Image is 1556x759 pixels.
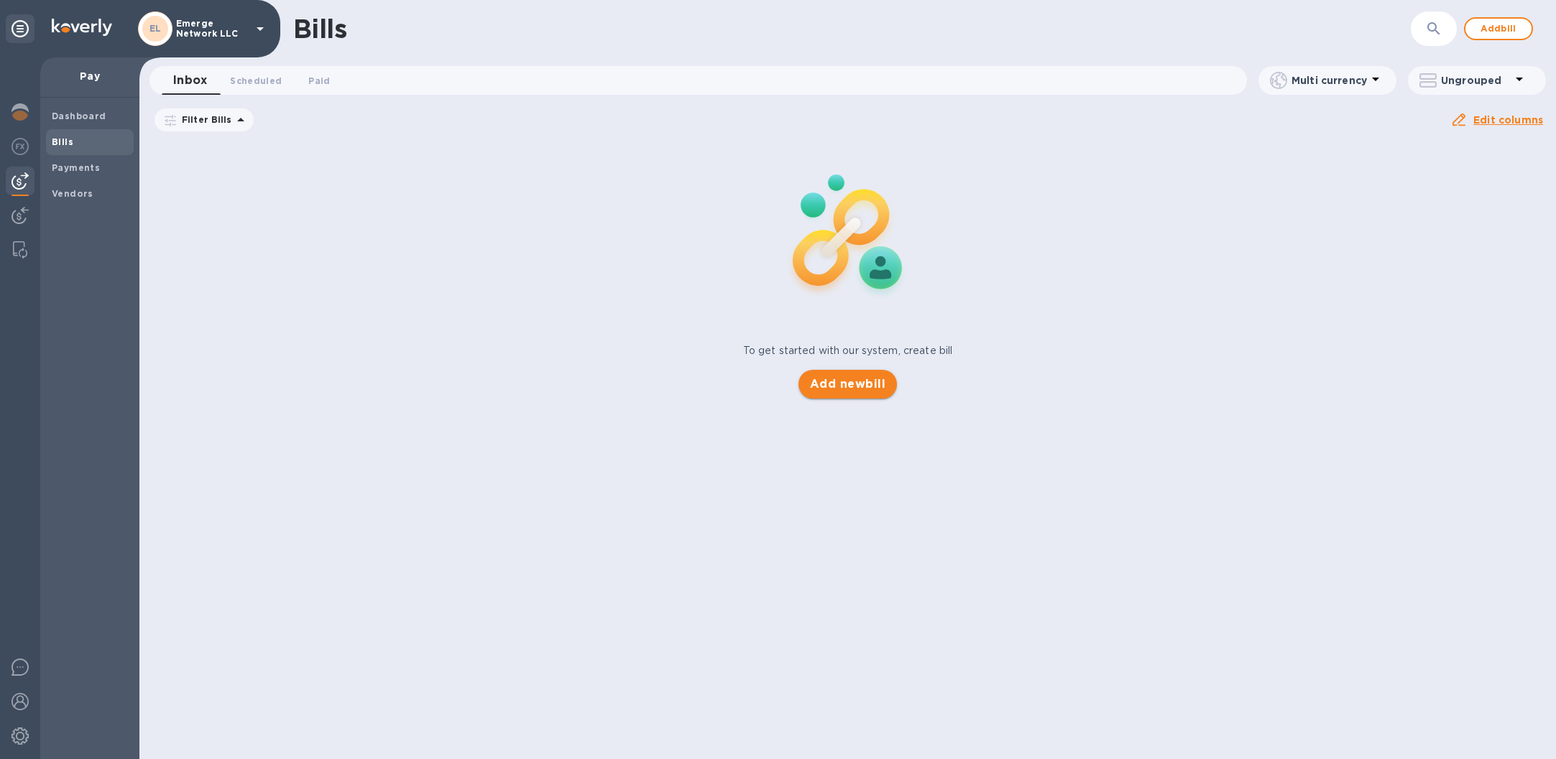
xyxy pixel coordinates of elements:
[308,73,330,88] span: Paid
[810,376,885,393] span: Add new bill
[11,138,29,155] img: Foreign exchange
[149,23,162,34] b: EL
[1477,20,1520,37] span: Add bill
[52,19,112,36] img: Logo
[798,370,897,399] button: Add newbill
[1464,17,1533,40] button: Addbill
[173,70,207,90] span: Inbox
[1441,73,1511,88] p: Ungrouped
[52,136,73,147] b: Bills
[176,19,248,39] p: Emerge Network LLC
[52,162,100,173] b: Payments
[52,69,128,83] p: Pay
[52,111,106,121] b: Dashboard
[176,113,232,126] p: Filter Bills
[1473,114,1543,126] u: Edit columns
[230,73,282,88] span: Scheduled
[293,14,346,44] h1: Bills
[52,188,93,199] b: Vendors
[6,14,34,43] div: Unpin categories
[1292,73,1367,88] p: Multi currency
[743,343,953,358] p: To get started with our system, create bill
